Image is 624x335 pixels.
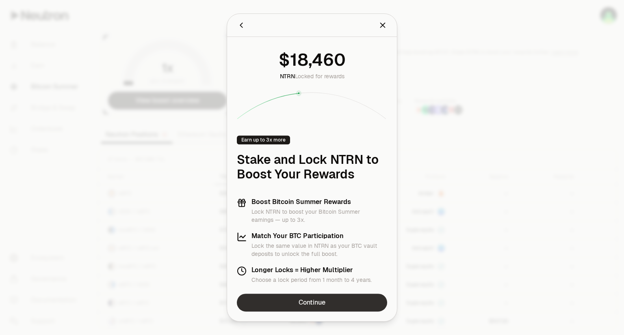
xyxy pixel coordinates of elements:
div: Locked for rewards [280,72,344,80]
p: Lock the same value in NTRN as your BTC vault deposits to unlock the full boost. [251,242,387,258]
button: Back [237,19,246,31]
h3: Boost Bitcoin Summer Rewards [251,198,387,206]
h3: Longer Locks = Higher Multiplier [251,266,372,274]
a: Continue [237,294,387,311]
h1: Stake and Lock NTRN to Boost Your Rewards [237,152,387,182]
button: Close [378,19,387,31]
span: NTRN [280,73,295,80]
p: Choose a lock period from 1 month to 4 years. [251,276,372,284]
p: Lock NTRN to boost your Bitcoin Summer earnings — up to 3x. [251,208,387,224]
div: Earn up to 3x more [237,135,290,144]
h3: Match Your BTC Participation [251,232,387,240]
